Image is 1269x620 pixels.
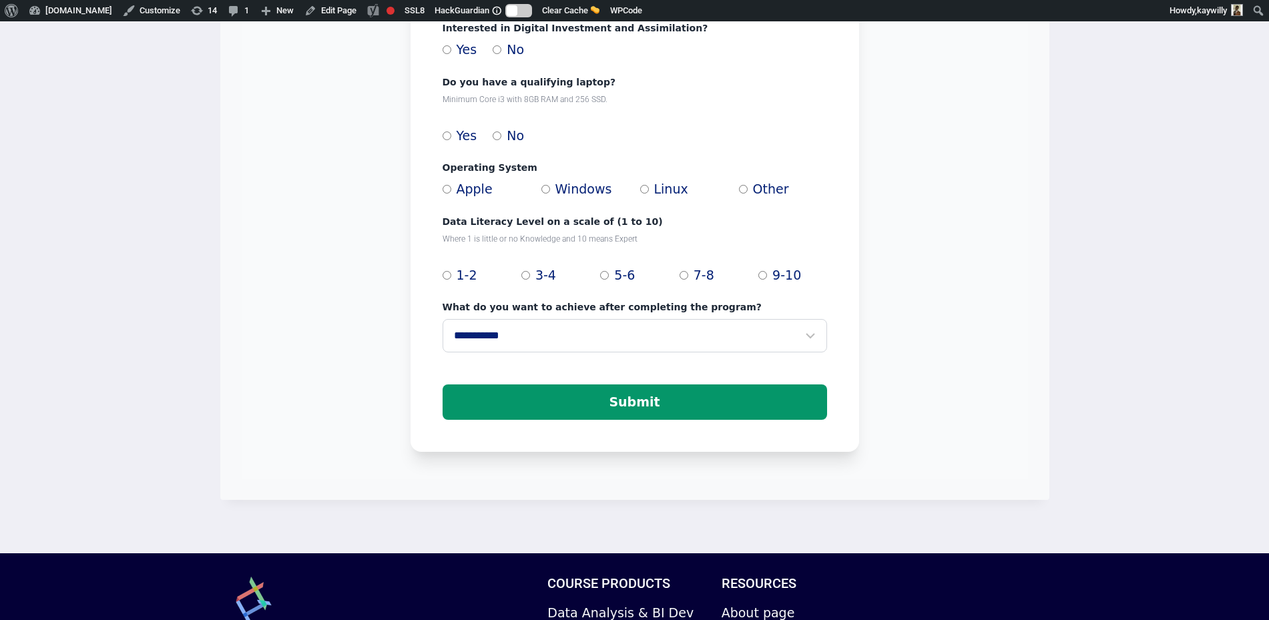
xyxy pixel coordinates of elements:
p: Where 1 is little or no Knowledge and 10 means Expert [443,234,827,244]
label: Do you have a qualifying laptop? [443,75,827,89]
span: 1-2 [457,266,477,285]
label: Data Literacy Level on a scale of (1 to 10) [443,215,827,228]
span: Apple [457,180,493,199]
button: Submit [443,384,827,420]
label: Interested in Digital Investment and Assimilation? [443,21,827,35]
input: 1-2 [443,271,451,280]
span: kaywilly [1197,5,1227,15]
span: Yes [457,40,477,59]
span: No [507,40,524,59]
span: Linux [654,180,688,199]
input: Yes [443,45,451,54]
input: 7-8 [680,271,688,280]
div: Focus keyphrase not set [387,7,395,15]
span: Other [753,180,789,199]
input: 9-10 [758,271,767,280]
input: Linux [640,185,649,194]
input: Other [739,185,748,194]
span: Yes [457,126,477,145]
h2: Resources [722,573,875,593]
input: No [493,45,501,54]
h2: Course Products [547,573,701,593]
input: 5-6 [600,271,609,280]
span: Clear Cache [542,5,588,15]
span: 7-8 [694,266,714,285]
input: Apple [443,185,451,194]
span: Windows [555,180,612,199]
span: 9-10 [772,266,801,285]
input: No [493,131,501,140]
span: 3-4 [535,266,556,285]
label: Operating System [443,161,827,174]
p: Minimum Core i3 with 8GB RAM and 256 SSD. [443,94,827,105]
span: No [507,126,524,145]
input: Windows [541,185,550,194]
label: What do you want to achieve after completing the program? [443,300,827,314]
input: 3-4 [521,271,530,280]
input: Yes [443,131,451,140]
span: 5-6 [614,266,635,285]
img: 🧽 [591,5,599,14]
